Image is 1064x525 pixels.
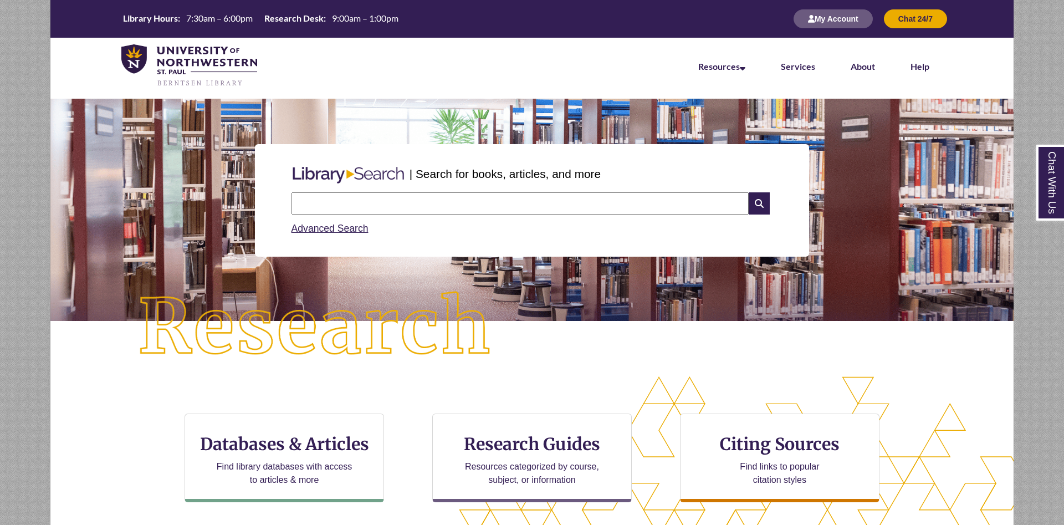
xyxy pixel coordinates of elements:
a: Help [910,61,929,72]
a: Research Guides Resources categorized by course, subject, or information [432,414,632,502]
p: Find links to popular citation styles [725,460,833,487]
span: 7:30am – 6:00pm [186,13,253,23]
p: Resources categorized by course, subject, or information [460,460,605,487]
a: Citing Sources Find links to popular citation styles [680,414,879,502]
button: My Account [794,9,873,28]
button: Chat 24/7 [884,9,947,28]
h3: Research Guides [442,434,622,455]
th: Library Hours: [119,12,182,24]
p: Find library databases with access to articles & more [212,460,357,487]
img: Research [99,252,532,403]
th: Research Desk: [260,12,328,24]
a: Resources [698,61,745,72]
a: Hours Today [119,12,403,26]
span: 9:00am – 1:00pm [332,13,398,23]
a: My Account [794,14,873,23]
h3: Databases & Articles [194,434,375,455]
table: Hours Today [119,12,403,24]
a: Chat 24/7 [884,14,947,23]
a: About [851,61,875,72]
a: Services [781,61,815,72]
p: | Search for books, articles, and more [410,165,601,182]
a: Databases & Articles Find library databases with access to articles & more [185,414,384,502]
img: UNWSP Library Logo [121,44,257,88]
h3: Citing Sources [712,434,847,455]
i: Search [749,192,770,215]
a: Advanced Search [291,223,369,234]
img: Libary Search [287,162,410,188]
